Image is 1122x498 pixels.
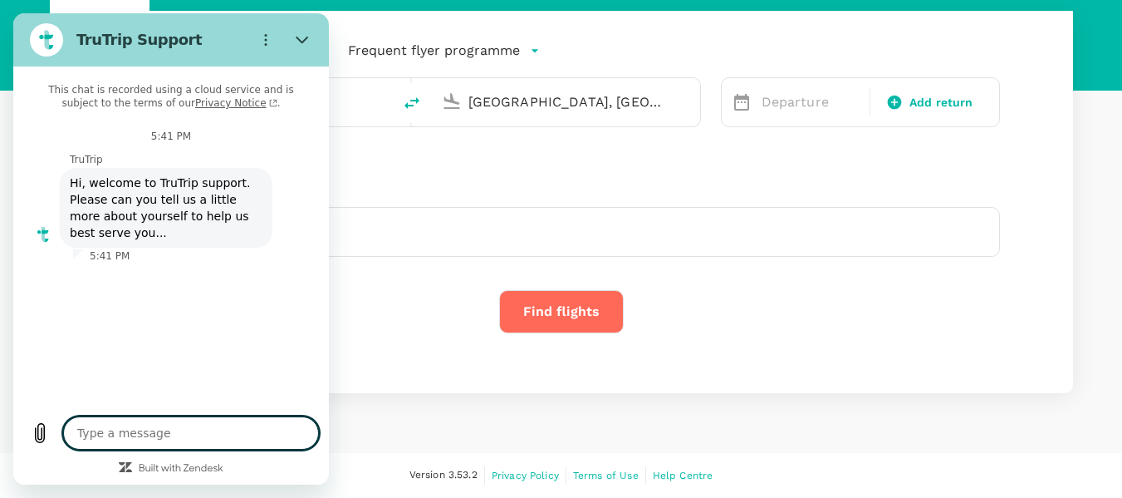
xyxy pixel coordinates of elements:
p: Frequent flyer programme [348,41,520,61]
p: This chat is recorded using a cloud service and is subject to the terms of our . [17,70,299,96]
div: Travellers [123,180,1000,200]
span: Hi, welcome to TruTrip support. Please can you tell us a little more about yourself to help us be... [50,155,256,234]
p: Departure [762,92,860,112]
button: Frequent flyer programme [348,41,540,61]
button: Upload file [10,403,43,436]
p: 5:41 PM [138,116,178,130]
a: Built with Zendesk: Visit the Zendesk website in a new tab [125,451,210,461]
span: Privacy Policy [492,470,559,481]
button: Open [380,100,384,103]
span: Add return [909,94,973,111]
p: TruTrip [56,140,312,153]
input: Going to [468,89,665,115]
h2: TruTrip Support [63,17,229,37]
button: Find flights [499,290,624,333]
p: 5:41 PM [76,236,116,249]
iframe: Messaging window [13,13,329,485]
button: Close [272,10,306,43]
a: Terms of Use [573,466,639,485]
button: delete [392,83,432,123]
a: Help Centre [653,466,713,485]
button: Open [688,100,692,103]
a: Privacy Notice(opens in a new tab) [182,84,264,96]
svg: (opens in a new tab) [253,86,264,94]
span: Version 3.53.2 [409,467,478,484]
span: Help Centre [653,470,713,481]
span: Terms of Use [573,470,639,481]
button: Options menu [236,10,269,43]
a: Privacy Policy [492,466,559,485]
